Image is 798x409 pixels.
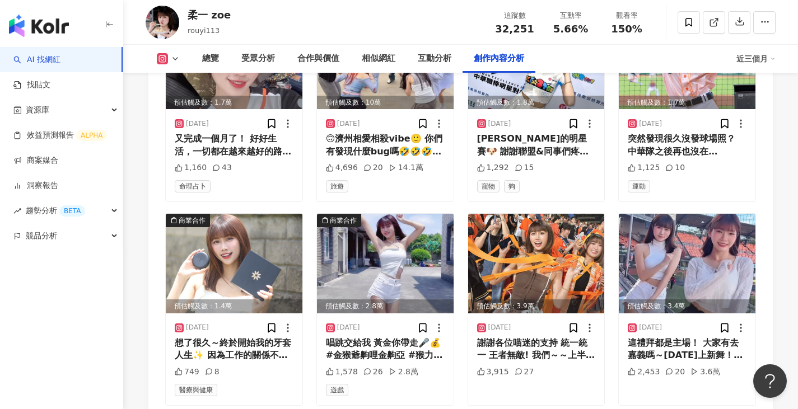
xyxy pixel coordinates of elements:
div: BETA [59,205,85,217]
a: 洞察報告 [13,180,58,191]
div: 3,915 [477,366,509,378]
span: 資源庫 [26,97,49,123]
div: 柔一 zoe [188,8,231,22]
iframe: Help Scout Beacon - Open [753,364,787,398]
span: 狗 [504,180,520,192]
div: 20 [665,366,685,378]
div: 突然發現很久沒發球場照？ 中華隊之後再也沒在[GEOGRAPHIC_DATA]球場dancing 過了 好期待[DATE]😻快讓我看看北喵們的威力！ （圖二驚喜 #中華職棒[DATE] #統一獅... [628,133,746,158]
div: 1,160 [175,162,207,173]
div: 想了很久～終於開始我的牙套人生✨ 因為工作的關係不想[PERSON_NAME] 所以選擇了隱適美! 幾乎透明，近距離也不會被發現! 自行摘戴，不管是吃飯刷牙都超方便🪥 我是在有專業隱適美認證醫師... [175,337,293,362]
div: post-image預估觸及數：3.9萬 [468,214,605,313]
img: post-image [619,214,755,313]
div: 追蹤數 [493,10,536,21]
div: [DATE] [639,323,662,332]
span: 旅遊 [326,180,348,192]
div: 受眾分析 [241,52,275,65]
img: KOL Avatar [146,6,179,39]
div: [DATE] [186,119,209,129]
span: 5.66% [553,23,588,35]
span: 趨勢分析 [26,198,85,223]
div: 1,578 [326,366,358,378]
span: rise [13,207,21,215]
div: [DATE] [186,323,209,332]
div: [DATE] [488,323,511,332]
div: 27 [515,366,534,378]
div: 商業合作 [330,215,357,226]
span: rouyi113 [188,26,220,35]
div: 又完成一個月了！ 好好生活，一切都在越來越好的路上♡×♡＝♡² [175,133,293,158]
div: [PERSON_NAME]的明星賽🐶 謝謝聯盟&同事們疼愛💖 跳完直接罹患乒乒乓乓洗腦症 #中華職棒明星賽 #unigirls #柔一 #cpbl #allstargame [477,133,596,158]
div: 2,453 [628,366,660,378]
div: 🙃濟州相愛相殺vibe🙂 你們有發現什麼bug嗎🤣🤣🤣🤣 謝謝攝影師 @5.59h @unigirls_official #UG員工旅遊 #謝謝統一獅球團 #詩生活 #啦啦隊女孩 #濟州島 #r... [326,133,445,158]
a: searchAI 找網紅 [13,54,60,65]
div: 總覽 [202,52,219,65]
div: 互動率 [549,10,592,21]
div: 26 [363,366,383,378]
div: 1,292 [477,162,509,173]
div: 8 [205,366,220,378]
a: 商案媒合 [13,155,58,166]
img: post-image [166,214,302,313]
div: post-image商業合作預估觸及數：1.4萬 [166,214,302,313]
div: 預估觸及數：3.4萬 [619,299,755,313]
span: 命理占卜 [175,180,211,192]
div: [DATE] [488,119,511,129]
div: 2.8萬 [389,366,418,378]
div: 合作與價值 [297,52,339,65]
span: 遊戲 [326,384,348,396]
a: 效益預測報告ALPHA [13,130,107,141]
div: 15 [515,162,534,173]
div: [DATE] [337,323,360,332]
div: [DATE] [639,119,662,129]
div: 14.1萬 [389,162,423,173]
div: 預估觸及數：2.8萬 [317,299,454,313]
div: 4,696 [326,162,358,173]
div: 預估觸及數：1.7萬 [619,96,755,110]
div: 預估觸及數：10萬 [317,96,454,110]
div: 唱跳交給我 黃金你帶走🎤💰 #金猴爺齁哩金齁亞 #猴力全開黃金滾滾來 活動開跑囉🥳🥳 即日起至8/31止 大家只需要幫我的影片按讚並且留言《金猴爺遊戲ID》! 我衝進前五名！你就有機會獲得黃金🥹... [326,337,445,362]
div: 1,125 [628,162,660,173]
a: 找貼文 [13,79,50,91]
div: 謝謝各位喵迷的支持 統一統一 王者無敵! 我們～～上半季冠軍啦🧡🧡 接下來繼續進場幫喵喵們加油‧⁺◟︎( ᵒ̴̶̷̥́ ·̫ ᵒ̴̶̷̣̥̀ ) #統一獅 #中華職棒 #unilions #un... [477,337,596,362]
span: 競品分析 [26,223,57,248]
div: 10 [665,162,685,173]
div: [DATE] [337,119,360,129]
div: 預估觸及數：3.9萬 [468,299,605,313]
div: 預估觸及數：1.4萬 [166,299,302,313]
div: 預估觸及數：1.7萬 [166,96,302,110]
span: 運動 [628,180,650,192]
div: 商業合作 [179,215,206,226]
span: 32,251 [495,23,534,35]
div: 749 [175,366,199,378]
div: 相似網紅 [362,52,395,65]
span: 醫療與健康 [175,384,217,396]
div: 43 [212,162,232,173]
div: 20 [363,162,383,173]
div: post-image商業合作預估觸及數：2.8萬 [317,214,454,313]
div: 3.6萬 [690,366,720,378]
img: post-image [317,214,454,313]
div: 創作內容分析 [474,52,524,65]
div: 這禮拜都是主場！ 大家有去嘉義嗎～[DATE]上新舞！！ 週末[PERSON_NAME]獅也有新舞喲♡ 與快樂🐑🥰 [628,337,746,362]
img: post-image [468,214,605,313]
div: 互動分析 [418,52,451,65]
span: 150% [611,23,642,35]
span: 寵物 [477,180,500,192]
div: 觀看率 [605,10,648,21]
img: logo [9,15,69,37]
div: post-image預估觸及數：3.4萬 [619,214,755,313]
div: 預估觸及數：1.8萬 [468,96,605,110]
div: 近三個月 [736,50,776,68]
